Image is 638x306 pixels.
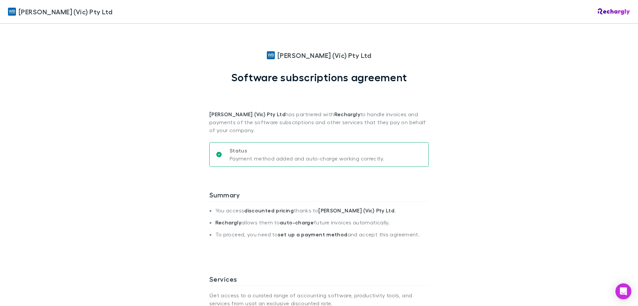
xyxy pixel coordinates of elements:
[215,207,429,219] li: You access thanks to .
[230,154,384,162] p: Payment method added and auto-charge working correctly.
[598,8,630,15] img: Rechargly Logo
[215,219,429,231] li: allows them to future invoices automatically.
[278,231,347,238] strong: set up a payment method
[215,231,429,243] li: To proceed, you need to and accept this agreement.
[244,207,294,214] strong: discounted pricing
[19,7,112,17] span: [PERSON_NAME] (Vic) Pty Ltd
[277,50,371,60] span: [PERSON_NAME] (Vic) Pty Ltd
[8,8,16,16] img: William Buck (Vic) Pty Ltd's Logo
[209,275,429,286] h3: Services
[231,71,407,84] h1: Software subscriptions agreement
[209,111,285,118] strong: [PERSON_NAME] (Vic) Pty Ltd
[209,84,429,134] p: has partnered with to handle invoices and payments of the software subscriptions and other servic...
[280,219,314,226] strong: auto-charge
[267,51,275,59] img: William Buck (Vic) Pty Ltd's Logo
[615,283,631,299] div: Open Intercom Messenger
[318,207,394,214] strong: [PERSON_NAME] (Vic) Pty Ltd
[230,147,384,154] p: Status
[334,111,360,118] strong: Rechargly
[209,191,429,201] h3: Summary
[215,219,241,226] strong: Rechargly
